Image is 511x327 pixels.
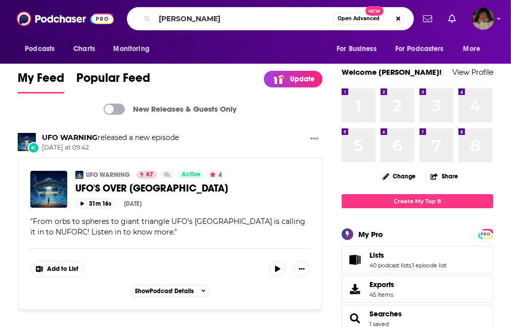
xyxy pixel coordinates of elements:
span: [DATE] at 09:42 [42,144,179,152]
span: UFO'S OVER [GEOGRAPHIC_DATA] [75,182,228,195]
div: New Episode [28,142,39,153]
a: Popular Feed [76,70,150,94]
span: New [365,6,384,16]
button: Show More Button [31,261,83,276]
img: UFO WARNING [18,133,36,151]
span: For Business [337,42,377,56]
a: Exports [342,275,493,303]
button: Show More Button [306,133,322,146]
span: For Podcasters [395,42,444,56]
span: Add to List [47,265,78,273]
span: From orbs to spheres to giant triangle UFO's [GEOGRAPHIC_DATA] is calling it in to NUFORC! Listen... [30,217,305,237]
button: Show profile menu [472,8,494,30]
input: Search podcasts, credits, & more... [155,11,333,27]
span: Logged in as angelport [472,8,494,30]
button: Open AdvancedNew [333,13,384,25]
span: Charts [73,42,95,56]
a: Active [177,171,205,179]
span: Lists [342,246,493,273]
a: Lists [345,253,365,267]
span: PRO [480,230,492,238]
a: View Profile [452,67,493,77]
a: Show notifications dropdown [419,10,436,27]
span: Exports [345,282,365,296]
a: Welcome [PERSON_NAME]! [342,67,442,77]
div: Search podcasts, credits, & more... [127,7,414,30]
a: PRO [480,229,492,237]
span: Exports [369,280,394,289]
span: My Feed [18,70,64,91]
p: Update [290,75,314,83]
a: 40 podcast lists [369,262,411,269]
button: open menu [389,39,458,59]
a: UFO WARNING [86,171,130,179]
button: open menu [106,39,162,59]
span: 45 items [369,291,394,298]
a: Create My Top 8 [342,194,493,208]
a: Show notifications dropdown [444,10,460,27]
img: UFO'S OVER POLAND [30,171,67,208]
a: 1 episode list [412,262,446,269]
a: Searches [369,309,402,318]
span: Podcasts [25,42,55,56]
div: My Pro [358,229,383,239]
span: Open Advanced [338,16,380,21]
button: 31m 16s [75,199,116,208]
a: Charts [67,39,101,59]
img: UFO WARNING [75,171,83,179]
a: Lists [369,251,446,260]
img: User Profile [472,8,494,30]
a: My Feed [18,70,64,94]
button: open menu [330,39,389,59]
span: Active [181,170,201,180]
h3: released a new episode [42,133,179,143]
div: [DATE] [124,200,142,207]
span: 67 [146,170,153,180]
span: " " [30,217,305,237]
button: open menu [456,39,493,59]
a: UFO WARNING [42,133,98,142]
span: More [463,42,481,56]
button: Show More Button [294,261,310,277]
span: Lists [369,251,384,260]
a: Update [264,71,322,87]
img: Podchaser - Follow, Share and Rate Podcasts [17,9,114,28]
a: UFO'S OVER [GEOGRAPHIC_DATA] [75,182,310,195]
a: 67 [136,171,157,179]
button: open menu [18,39,68,59]
a: Searches [345,311,365,325]
span: , [411,262,412,269]
button: Share [430,166,458,186]
span: Popular Feed [76,70,150,91]
a: New Releases & Guests Only [104,104,237,115]
button: ShowPodcast Details [130,285,210,297]
button: Change [377,170,422,182]
span: Show Podcast Details [135,288,194,295]
span: Monitoring [113,42,149,56]
button: 4 [207,171,225,179]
